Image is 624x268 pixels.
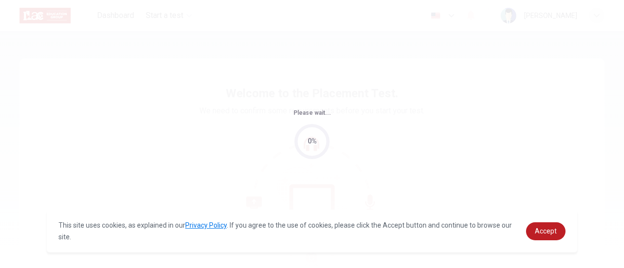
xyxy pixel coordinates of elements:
[47,210,577,252] div: cookieconsent
[535,227,557,235] span: Accept
[185,221,227,229] a: Privacy Policy
[526,222,565,240] a: dismiss cookie message
[58,221,512,241] span: This site uses cookies, as explained in our . If you agree to the use of cookies, please click th...
[308,136,317,147] div: 0%
[293,109,331,116] span: Please wait...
